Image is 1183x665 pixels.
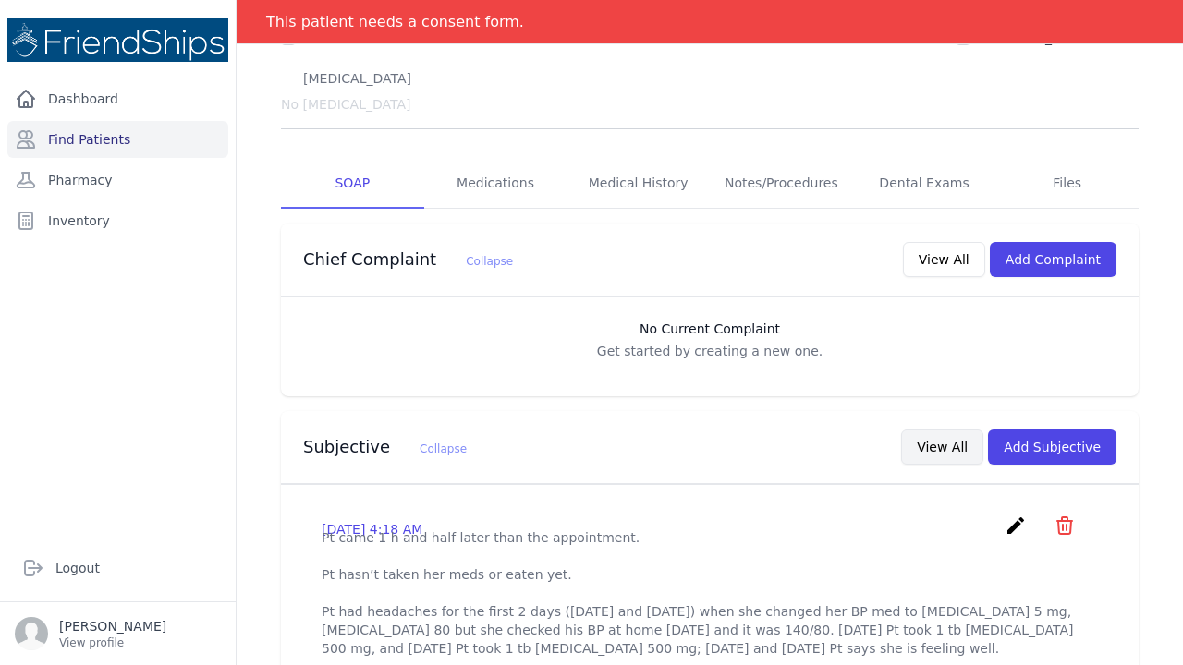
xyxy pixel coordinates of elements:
[299,320,1120,338] h3: No Current Complaint
[853,159,996,209] a: Dental Exams
[7,121,228,158] a: Find Patients
[995,159,1139,209] a: Files
[281,159,424,209] a: SOAP
[7,18,228,62] img: Medical Missions EMR
[901,429,983,465] button: View All
[303,248,513,271] h3: Chief Complaint
[7,162,228,199] a: Pharmacy
[281,159,1139,209] nav: Tabs
[567,159,710,209] a: Medical History
[710,159,853,209] a: Notes/Procedures
[424,159,567,209] a: Medications
[1005,514,1027,537] i: create
[990,242,1116,277] button: Add Complaint
[903,242,985,277] button: View All
[59,617,166,635] p: [PERSON_NAME]
[7,80,228,117] a: Dashboard
[1005,523,1031,540] a: create
[303,436,467,458] h3: Subjective
[322,520,422,538] p: [DATE] 4:18 AM
[59,635,166,650] p: View profile
[281,95,410,114] span: No [MEDICAL_DATA]
[7,202,228,239] a: Inventory
[296,69,419,88] span: [MEDICAL_DATA]
[15,550,221,586] a: Logout
[15,617,221,650] a: [PERSON_NAME] View profile
[988,429,1116,465] button: Add Subjective
[299,342,1120,360] p: Get started by creating a new one.
[466,255,513,268] span: Collapse
[420,442,467,455] span: Collapse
